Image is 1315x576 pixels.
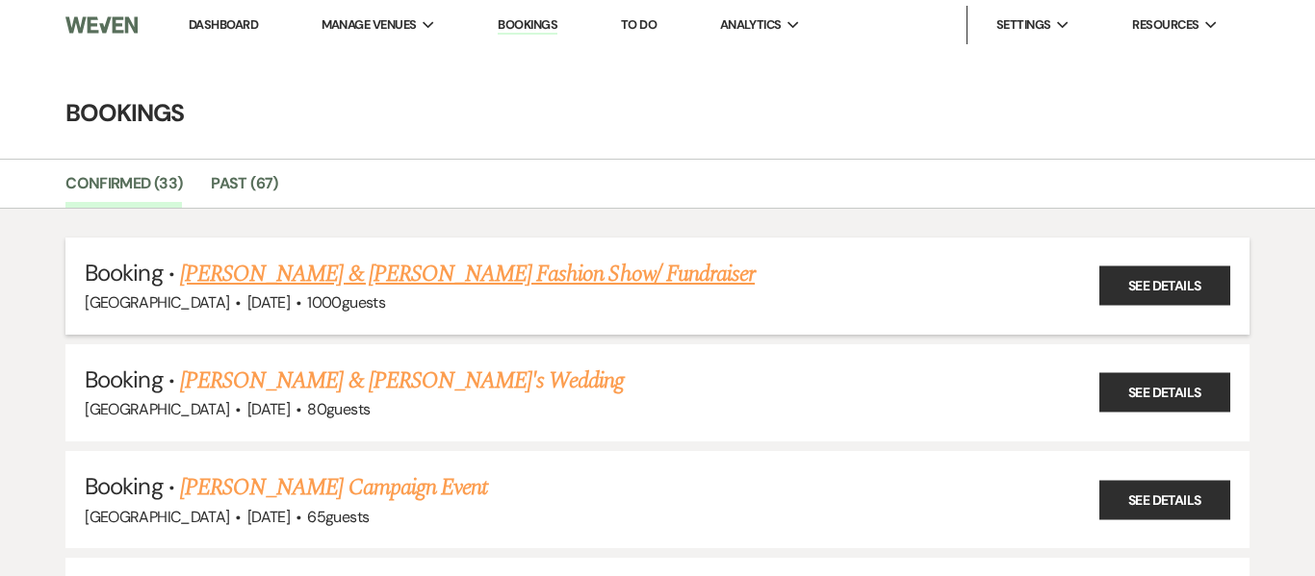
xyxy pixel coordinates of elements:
[247,399,290,419] span: [DATE]
[307,507,369,527] span: 65 guests
[247,507,290,527] span: [DATE]
[322,15,417,35] span: Manage Venues
[85,258,162,288] span: Booking
[85,292,229,313] span: [GEOGRAPHIC_DATA]
[1132,15,1199,35] span: Resources
[211,171,277,208] a: Past (67)
[720,15,782,35] span: Analytics
[85,399,229,419] span: [GEOGRAPHIC_DATA]
[996,15,1051,35] span: Settings
[65,5,138,45] img: Weven Logo
[1099,480,1230,519] a: See Details
[65,171,182,208] a: Confirmed (33)
[1099,373,1230,413] a: See Details
[1099,266,1230,306] a: See Details
[85,364,162,394] span: Booking
[180,257,755,291] a: [PERSON_NAME] & [PERSON_NAME] Fashion Show/ Fundraiser
[247,292,290,313] span: [DATE]
[621,16,657,33] a: To Do
[180,363,625,398] a: [PERSON_NAME] & [PERSON_NAME]'s Wedding
[307,399,370,419] span: 80 guests
[180,470,487,505] a: [PERSON_NAME] Campaign Event
[85,507,229,527] span: [GEOGRAPHIC_DATA]
[498,16,557,35] a: Bookings
[85,471,162,501] span: Booking
[307,292,385,313] span: 1000 guests
[189,16,258,33] a: Dashboard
